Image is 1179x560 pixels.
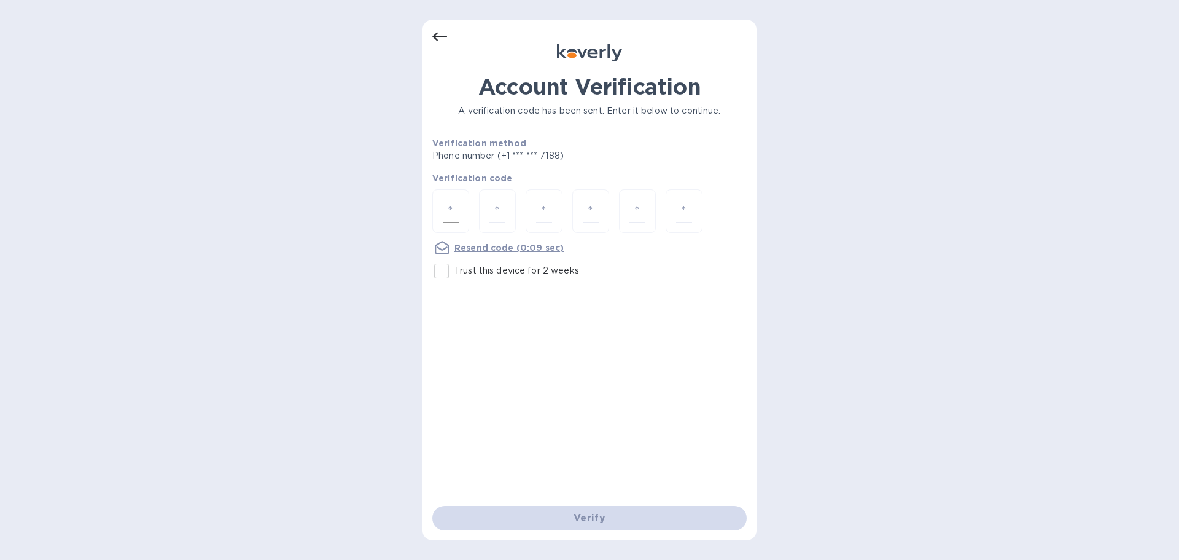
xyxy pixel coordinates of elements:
[454,264,579,277] p: Trust this device for 2 weeks
[432,138,526,148] b: Verification method
[432,149,658,162] p: Phone number (+1 *** *** 7188)
[432,74,747,100] h1: Account Verification
[432,172,747,184] p: Verification code
[432,105,747,117] p: A verification code has been sent. Enter it below to continue.
[454,243,564,253] u: Resend code (0:09 sec)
